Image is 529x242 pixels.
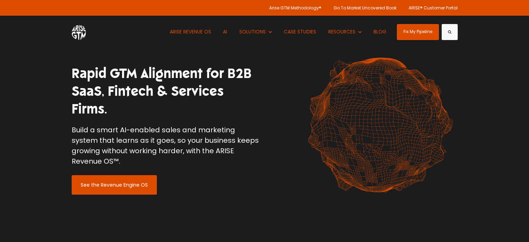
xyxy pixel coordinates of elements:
[442,24,458,40] button: Search
[72,175,157,195] a: See the Revenue Engine OS
[369,16,392,48] a: BLOG
[328,28,329,29] span: Show submenu for RESOURCES
[165,16,216,48] a: ARISE REVENUE OS
[72,65,259,118] h1: Rapid GTM Alignment for B2B SaaS, Fintech & Services Firms.
[279,16,322,48] a: CASE STUDIES
[397,24,439,40] a: Fix My Pipeline
[239,28,240,29] span: Show submenu for SOLUTIONS
[218,16,233,48] a: AI
[239,28,266,35] span: SOLUTIONS
[72,24,86,40] img: ARISE GTM logo (1) white
[165,16,392,48] nav: Desktop navigation
[234,16,277,48] button: Show submenu for SOLUTIONS SOLUTIONS
[328,28,355,35] span: RESOURCES
[303,50,458,200] img: shape-61 orange
[72,125,259,166] p: Build a smart AI-enabled sales and marketing system that learns as it goes, so your business keep...
[323,16,367,48] button: Show submenu for RESOURCES RESOURCES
